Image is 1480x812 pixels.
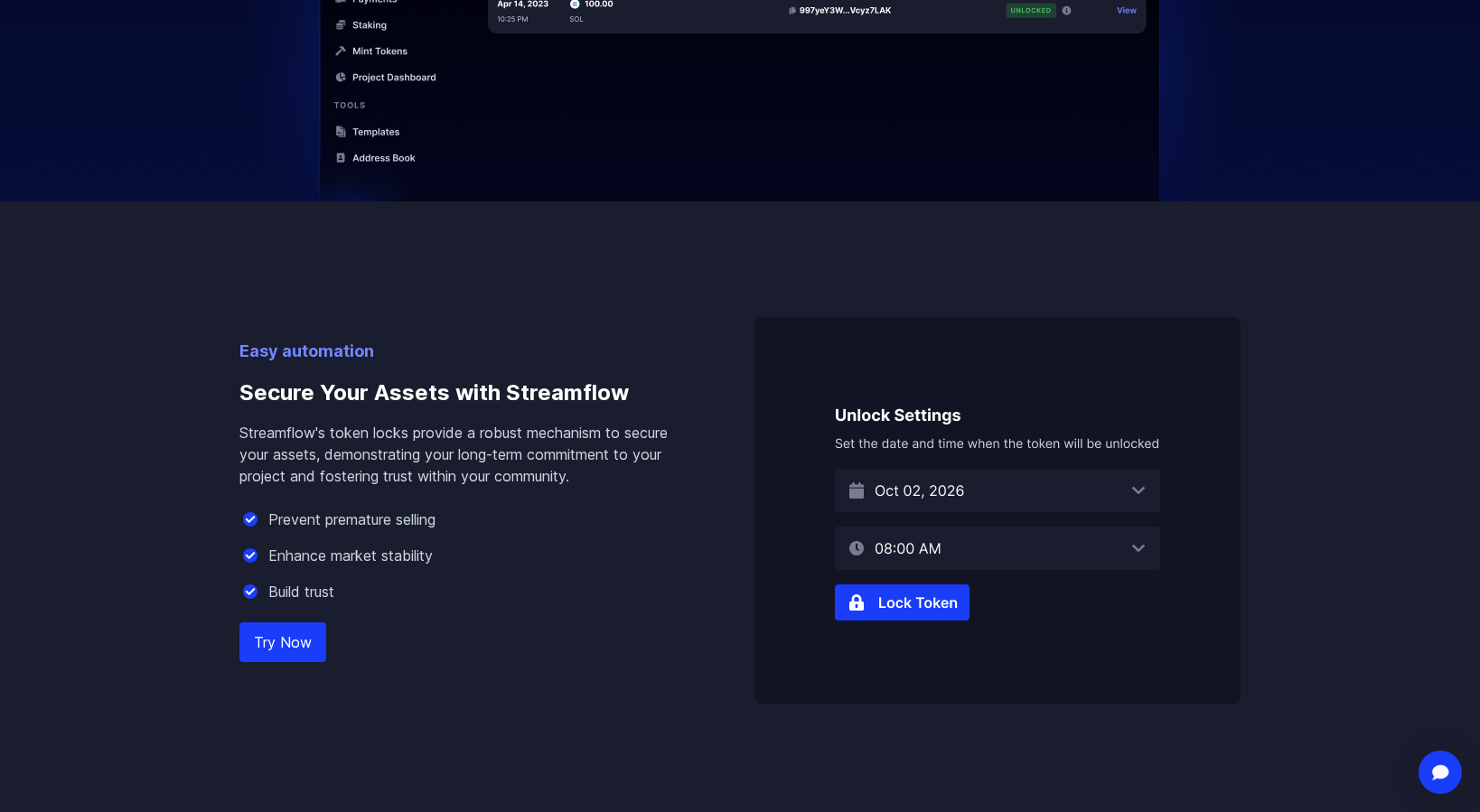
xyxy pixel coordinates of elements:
[1419,751,1462,794] div: Open Intercom Messenger
[268,545,433,566] p: Enhance market stability
[239,622,326,662] a: Try Now
[239,422,697,487] p: Streamflow's token locks provide a robust mechanism to secure your assets, demonstrating your lon...
[268,581,334,602] p: Build trust
[754,317,1241,704] img: Secure Your Assets with Streamflow
[239,339,697,364] p: Easy automation
[239,364,697,422] h3: Secure Your Assets with Streamflow
[268,509,436,530] p: Prevent premature selling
